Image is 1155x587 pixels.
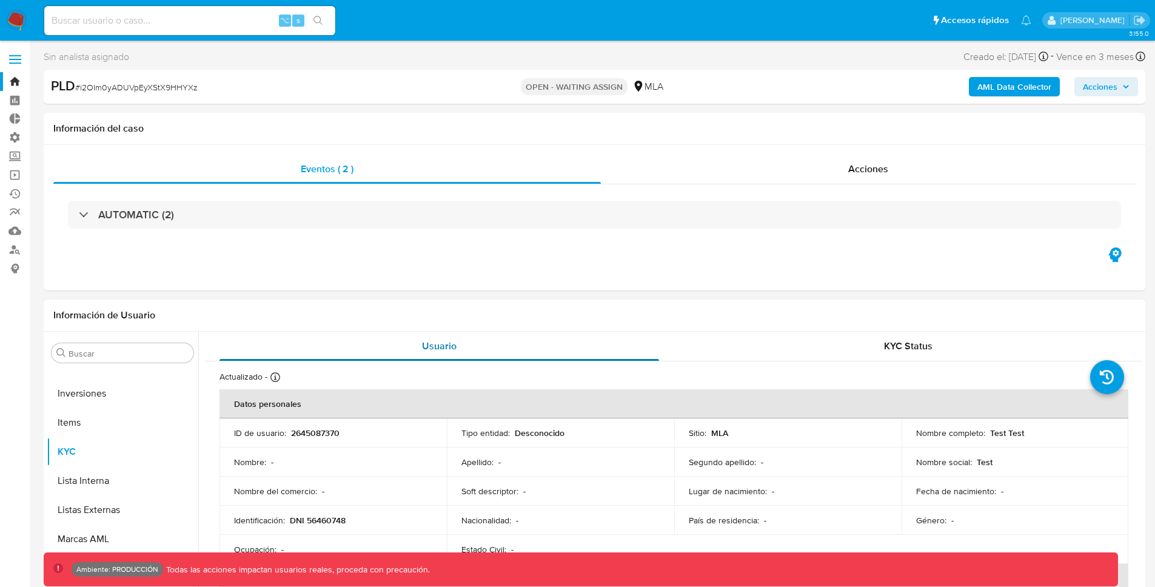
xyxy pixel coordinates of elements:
p: - [761,457,763,468]
button: Marcas AML [47,525,198,554]
p: - [1001,486,1003,497]
p: Lugar de nacimiento : [689,486,767,497]
p: Sitio : [689,428,706,438]
p: Fecha de nacimiento : [916,486,996,497]
span: Accesos rápidos [941,14,1009,27]
p: Apellido : [461,457,494,468]
p: - [951,515,954,526]
button: KYC [47,437,198,466]
p: - [764,515,766,526]
a: Notificaciones [1021,15,1031,25]
button: AML Data Collector [969,77,1060,96]
p: - [511,544,514,555]
p: - [516,515,518,526]
p: Estado Civil : [461,544,506,555]
span: # i2OIm0yADUVpEyXStX9HHYXz [75,81,198,93]
button: Lista Interna [47,466,198,495]
span: Usuario [422,339,457,353]
b: PLD [51,76,75,95]
button: Listas Externas [47,495,198,525]
button: Items [47,408,198,437]
p: Nombre completo : [916,428,985,438]
button: Inversiones [47,379,198,408]
span: - [1051,49,1054,65]
p: Segundo apellido : [689,457,756,468]
span: Acciones [1083,77,1117,96]
p: Test [977,457,993,468]
span: Sin analista asignado [44,50,129,64]
span: Acciones [848,162,888,176]
p: Actualizado - [219,371,267,383]
p: Nacionalidad : [461,515,511,526]
p: Ambiente: PRODUCCIÓN [76,567,158,572]
p: Identificación : [234,515,285,526]
input: Buscar [69,348,189,359]
p: Tipo entidad : [461,428,510,438]
p: Nombre social : [916,457,972,468]
p: ramiro.carbonell@mercadolibre.com.co [1060,15,1129,26]
span: KYC Status [884,339,932,353]
button: search-icon [306,12,330,29]
p: Nombre del comercio : [234,486,317,497]
h1: Información de Usuario [53,309,155,321]
h1: Información del caso [53,122,1136,135]
div: Creado el: [DATE] [963,49,1048,65]
p: Desconocido [515,428,564,438]
p: Soft descriptor : [461,486,518,497]
p: - [523,486,526,497]
a: Salir [1133,14,1146,27]
p: ID de usuario : [234,428,286,438]
p: - [322,486,324,497]
span: s [296,15,300,26]
h3: AUTOMATIC (2) [98,208,174,221]
p: Nombre : [234,457,266,468]
span: Vence en 3 meses [1056,50,1134,64]
span: Eventos ( 2 ) [301,162,353,176]
p: MLA [711,428,728,438]
p: Género : [916,515,946,526]
p: DNI 56460748 [290,515,346,526]
div: MLA [632,80,663,93]
p: - [281,544,284,555]
p: País de residencia : [689,515,759,526]
p: Test Test [990,428,1024,438]
p: OPEN - WAITING ASSIGN [521,78,628,95]
button: Acciones [1074,77,1138,96]
input: Buscar usuario o caso... [44,13,335,29]
p: - [772,486,774,497]
p: Ocupación : [234,544,276,555]
p: - [271,457,273,468]
div: AUTOMATIC (2) [68,201,1121,229]
p: - [498,457,501,468]
p: Todas las acciones impactan usuarios reales, proceda con precaución. [163,564,430,575]
span: ⌥ [280,15,289,26]
th: Datos personales [219,389,1128,418]
button: Buscar [56,348,66,358]
b: AML Data Collector [977,77,1051,96]
p: 2645087370 [291,428,340,438]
